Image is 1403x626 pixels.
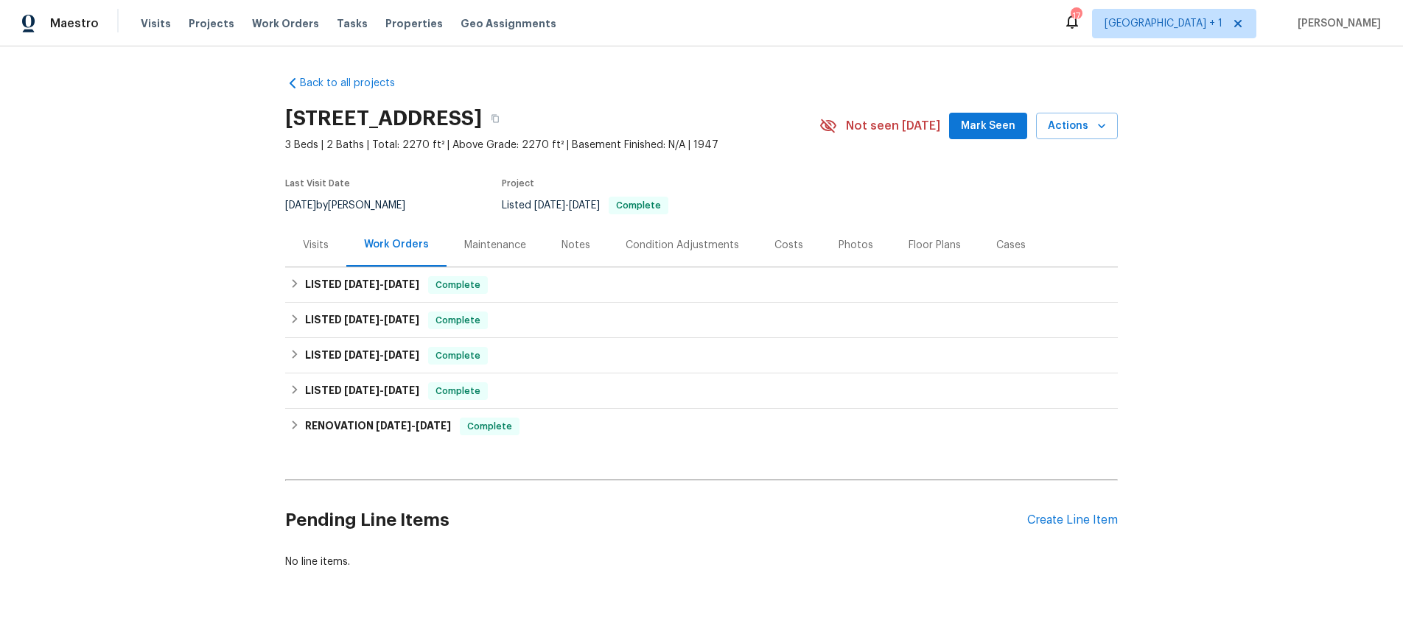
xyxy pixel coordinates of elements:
[384,385,419,395] span: [DATE]
[384,350,419,360] span: [DATE]
[502,200,668,211] span: Listed
[430,384,486,398] span: Complete
[344,385,419,395] span: -
[416,421,451,431] span: [DATE]
[961,117,1015,136] span: Mark Seen
[337,18,368,29] span: Tasks
[610,201,667,210] span: Complete
[344,385,379,395] span: [DATE]
[285,138,819,152] span: 3 Beds | 2 Baths | Total: 2270 ft² | Above Grade: 2270 ft² | Basement Finished: N/A | 1947
[534,200,565,211] span: [DATE]
[305,382,419,400] h6: LISTED
[285,409,1118,444] div: RENOVATION [DATE]-[DATE]Complete
[502,179,534,188] span: Project
[344,350,379,360] span: [DATE]
[285,179,350,188] span: Last Visit Date
[482,105,508,132] button: Copy Address
[626,238,739,253] div: Condition Adjustments
[996,238,1026,253] div: Cases
[1105,16,1222,31] span: [GEOGRAPHIC_DATA] + 1
[285,373,1118,409] div: LISTED [DATE]-[DATE]Complete
[1292,16,1381,31] span: [PERSON_NAME]
[285,338,1118,373] div: LISTED [DATE]-[DATE]Complete
[774,238,803,253] div: Costs
[1048,117,1106,136] span: Actions
[430,348,486,363] span: Complete
[285,197,423,214] div: by [PERSON_NAME]
[305,418,451,435] h6: RENOVATION
[50,16,99,31] span: Maestro
[534,200,600,211] span: -
[385,16,443,31] span: Properties
[949,113,1027,140] button: Mark Seen
[305,312,419,329] h6: LISTED
[384,314,419,325] span: [DATE]
[285,200,316,211] span: [DATE]
[344,314,379,325] span: [DATE]
[1071,9,1081,24] div: 17
[285,486,1027,555] h2: Pending Line Items
[430,313,486,328] span: Complete
[1027,513,1118,527] div: Create Line Item
[846,119,940,133] span: Not seen [DATE]
[1036,113,1118,140] button: Actions
[285,303,1118,338] div: LISTED [DATE]-[DATE]Complete
[344,279,379,289] span: [DATE]
[285,555,1118,569] div: No line items.
[376,421,411,431] span: [DATE]
[285,111,482,126] h2: [STREET_ADDRESS]
[909,238,961,253] div: Floor Plans
[461,16,556,31] span: Geo Assignments
[384,279,419,289] span: [DATE]
[344,314,419,325] span: -
[285,76,427,91] a: Back to all projects
[305,276,419,294] h6: LISTED
[839,238,873,253] div: Photos
[376,421,451,431] span: -
[561,238,590,253] div: Notes
[344,279,419,289] span: -
[305,347,419,365] h6: LISTED
[464,238,526,253] div: Maintenance
[344,350,419,360] span: -
[430,278,486,292] span: Complete
[364,237,429,252] div: Work Orders
[569,200,600,211] span: [DATE]
[461,419,518,434] span: Complete
[303,238,329,253] div: Visits
[189,16,234,31] span: Projects
[285,267,1118,303] div: LISTED [DATE]-[DATE]Complete
[252,16,319,31] span: Work Orders
[141,16,171,31] span: Visits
